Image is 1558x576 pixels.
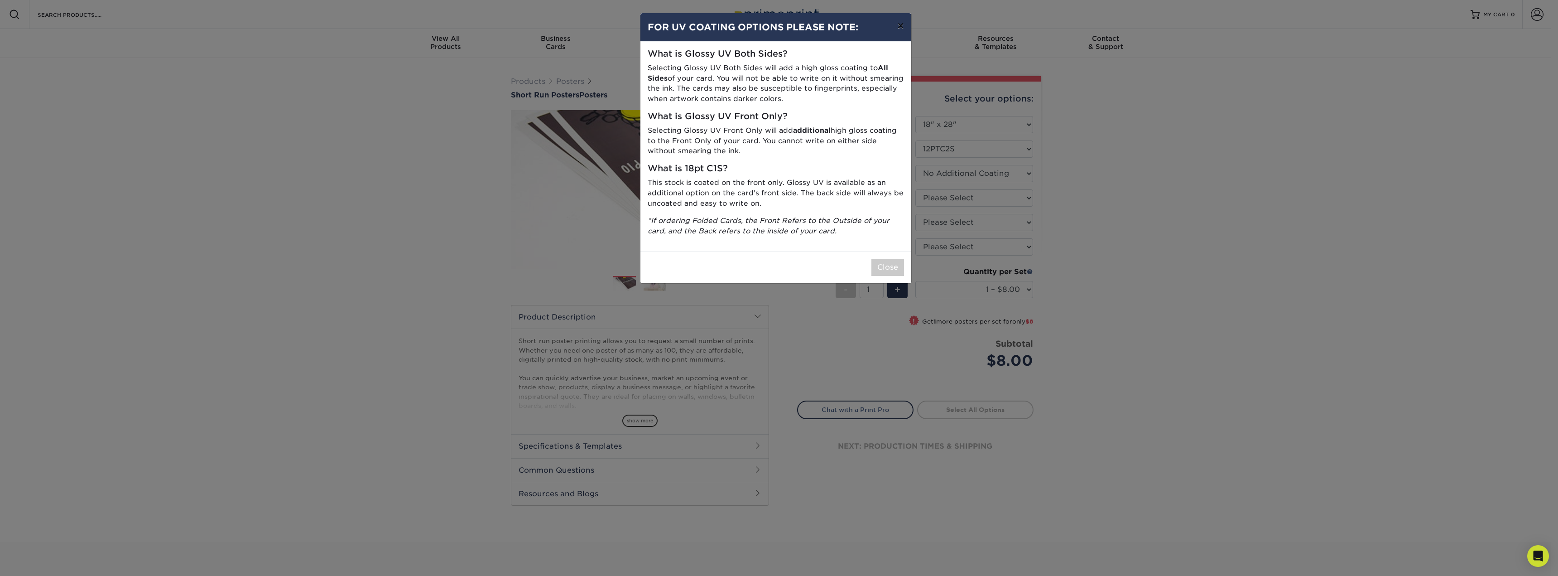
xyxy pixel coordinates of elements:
[871,259,904,276] button: Close
[890,13,911,39] button: ×
[648,111,904,122] h5: What is Glossy UV Front Only?
[1527,545,1549,567] div: Open Intercom Messenger
[648,126,904,156] p: Selecting Glossy UV Front Only will add high gloss coating to the Front Only of your card. You ca...
[648,20,904,34] h4: FOR UV COATING OPTIONS PLEASE NOTE:
[648,178,904,208] p: This stock is coated on the front only. Glossy UV is available as an additional option on the car...
[648,63,888,82] strong: All Sides
[648,216,890,235] i: *If ordering Folded Cards, the Front Refers to the Outside of your card, and the Back refers to t...
[648,63,904,104] p: Selecting Glossy UV Both Sides will add a high gloss coating to of your card. You will not be abl...
[793,126,831,135] strong: additional
[648,49,904,59] h5: What is Glossy UV Both Sides?
[648,164,904,174] h5: What is 18pt C1S?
